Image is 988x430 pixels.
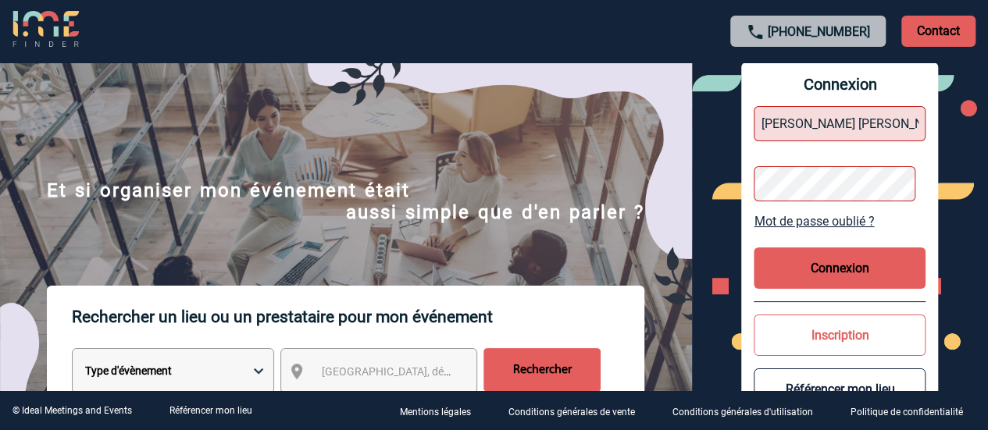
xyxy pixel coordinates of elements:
input: Identifiant ou mot de passe incorrect [754,106,926,141]
span: Connexion [754,75,926,94]
a: Mentions légales [387,403,496,418]
span: [GEOGRAPHIC_DATA], département, région... [322,365,539,378]
input: Rechercher [483,348,601,392]
button: Connexion [754,247,926,289]
a: [PHONE_NUMBER] [768,24,870,39]
button: Inscription [754,315,926,356]
a: Conditions générales de vente [496,403,660,418]
p: Rechercher un lieu ou un prestataire pour mon événement [72,286,644,348]
div: © Ideal Meetings and Events [12,405,132,416]
p: Conditions générales d'utilisation [672,407,813,418]
img: call-24-px.png [746,23,765,41]
p: Conditions générales de vente [508,407,635,418]
a: Conditions générales d'utilisation [660,403,838,418]
p: Politique de confidentialité [851,407,963,418]
p: Contact [901,16,976,47]
a: Mot de passe oublié ? [754,214,926,229]
a: Politique de confidentialité [838,403,988,418]
a: Référencer mon lieu [169,405,252,416]
p: Mentions légales [400,407,471,418]
button: Référencer mon lieu [754,368,926,410]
